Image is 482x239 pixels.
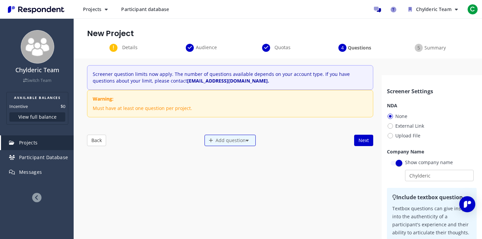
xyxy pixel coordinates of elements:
[387,3,400,16] a: Help and support
[387,87,477,95] h1: Screener Settings
[371,3,384,16] a: Message participants
[93,96,192,102] strong: Warning:
[348,44,370,51] span: Questions
[87,29,469,38] h1: New Project
[78,3,113,15] button: Projects
[354,135,373,146] button: Next
[424,44,446,51] span: Summary
[387,102,477,109] h1: NDA
[271,44,294,51] span: Quotas
[467,4,478,15] span: C
[19,154,68,160] span: Participant Database
[4,67,70,74] h4: Chylderic Team
[387,148,477,155] h1: Company Name
[87,44,163,52] div: Details
[240,44,316,52] div: Quotas
[21,30,54,64] img: team_avatar_256.png
[6,92,68,125] section: Balance summary
[83,6,101,12] span: Projects
[392,205,471,237] p: Textbox questions can give insight into the authenticity of a participant's experience and their ...
[9,95,65,100] h2: AVAILABLE BALANCES
[187,78,269,84] strong: [EMAIL_ADDRESS][DOMAIN_NAME].
[121,6,169,12] span: Participant database
[387,122,424,130] span: External Link
[9,112,65,122] button: View full balance
[93,71,369,84] p: Screener question limits now apply. The number of questions available depends on your account typ...
[87,135,106,146] button: Back
[93,96,192,112] div: Must have at least one question per project.
[195,44,217,51] span: Audience
[387,112,407,120] span: None
[392,44,469,52] div: Summary
[316,44,392,52] div: Questions
[392,193,471,201] h2: Include textbox question
[405,158,474,166] p: Show company name
[163,44,240,52] div: Audience
[387,132,420,140] span: Upload File
[205,135,256,146] div: Add question
[9,103,28,110] dt: Incentive
[403,3,463,15] button: Chylderic Team
[19,139,38,146] span: Projects
[5,4,67,15] img: Respondent
[119,44,141,51] span: Details
[116,3,174,15] a: Participant database
[466,3,479,15] button: C
[459,196,475,212] div: Open Intercom Messenger
[23,78,52,83] a: Switch Team
[416,6,452,12] span: Chylderic Team
[19,169,42,175] span: Messages
[61,103,65,110] dd: $0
